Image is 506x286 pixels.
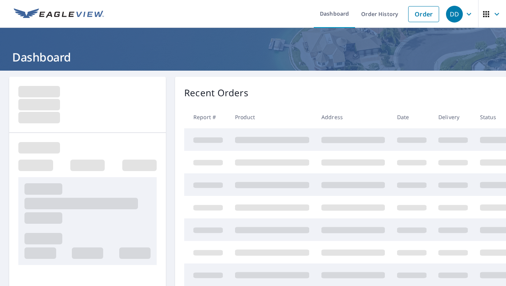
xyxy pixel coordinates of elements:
p: Recent Orders [184,86,248,100]
img: EV Logo [14,8,104,20]
div: DD [446,6,463,23]
th: Address [315,106,391,128]
th: Product [229,106,315,128]
a: Order [408,6,439,22]
th: Date [391,106,433,128]
h1: Dashboard [9,49,497,65]
th: Delivery [432,106,474,128]
th: Report # [184,106,229,128]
